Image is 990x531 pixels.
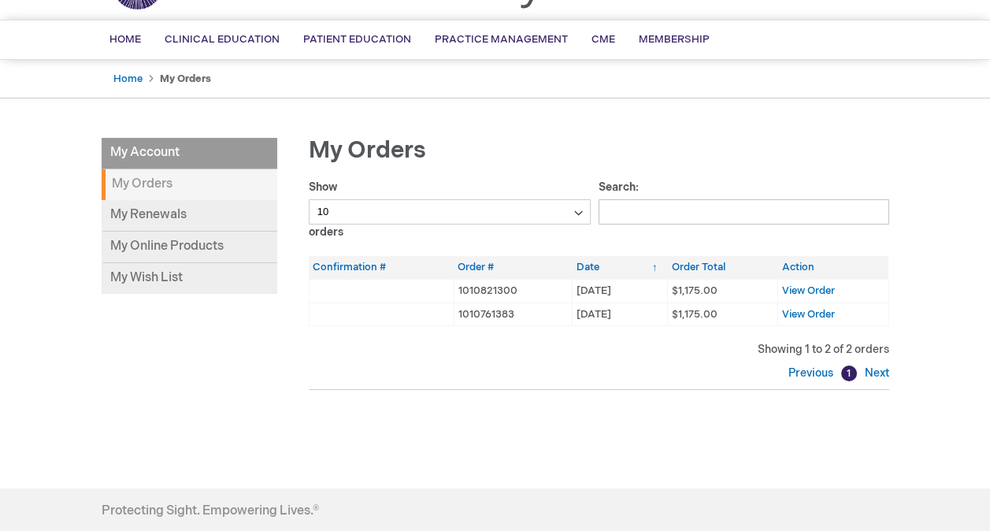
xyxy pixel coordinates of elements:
[102,169,277,200] strong: My Orders
[672,284,717,297] span: $1,175.00
[102,200,277,232] a: My Renewals
[309,342,889,358] div: Showing 1 to 2 of 2 orders
[639,33,710,46] span: Membership
[573,279,668,303] td: [DATE]
[309,256,454,279] th: Confirmation #: activate to sort column ascending
[599,199,889,225] input: Search:
[788,366,837,380] a: Previous
[309,180,591,239] label: Show orders
[309,136,426,165] span: My Orders
[102,232,277,263] a: My Online Products
[573,303,668,326] td: [DATE]
[782,284,835,297] a: View Order
[782,308,835,321] a: View Order
[573,256,668,279] th: Date: activate to sort column ascending
[435,33,568,46] span: Practice Management
[668,256,778,279] th: Order Total: activate to sort column ascending
[454,256,573,279] th: Order #: activate to sort column ascending
[309,199,591,225] select: Showorders
[109,33,141,46] span: Home
[160,72,211,85] strong: My Orders
[102,504,319,518] h4: Protecting Sight. Empowering Lives.®
[303,33,411,46] span: Patient Education
[102,263,277,294] a: My Wish List
[113,72,143,85] a: Home
[165,33,280,46] span: Clinical Education
[861,366,889,380] a: Next
[591,33,615,46] span: CME
[778,256,888,279] th: Action: activate to sort column ascending
[454,279,573,303] td: 1010821300
[599,180,889,218] label: Search:
[454,303,573,326] td: 1010761383
[672,308,717,321] span: $1,175.00
[841,366,857,381] a: 1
